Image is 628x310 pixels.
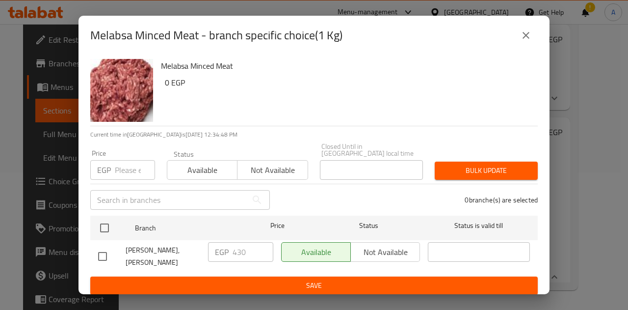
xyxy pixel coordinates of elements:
img: Melabsa Minced Meat [90,59,153,122]
span: Bulk update [443,165,530,177]
p: Current time in [GEOGRAPHIC_DATA] is [DATE] 12:34:48 PM [90,130,538,139]
input: Please enter price [115,160,155,180]
span: Not available [241,163,304,177]
span: Price [245,220,310,232]
h6: 0 EGP [165,76,530,89]
button: Bulk update [435,162,538,180]
button: Not available [237,160,308,180]
h6: Melabsa Minced Meat [161,59,530,73]
p: 0 branche(s) are selected [465,195,538,205]
span: [PERSON_NAME], [PERSON_NAME] [126,244,200,269]
button: close [514,24,538,47]
input: Please enter price [233,242,273,262]
span: Branch [135,222,237,234]
span: Save [98,280,530,292]
span: Status is valid till [428,220,530,232]
button: Save [90,277,538,295]
span: Available [171,163,234,177]
h2: Melabsa Minced Meat - branch specific choice(1 Kg) [90,28,342,43]
span: Status [318,220,420,232]
p: EGP [215,246,229,258]
input: Search in branches [90,190,247,210]
button: Available [167,160,237,180]
p: EGP [97,164,111,176]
